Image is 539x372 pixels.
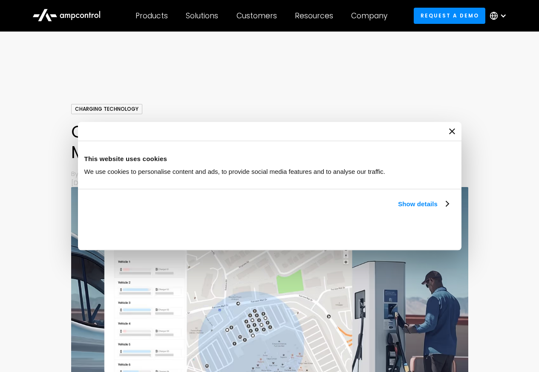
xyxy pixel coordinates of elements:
div: Charging Technology [71,104,142,114]
div: Company [351,11,387,20]
div: Products [135,11,168,20]
button: Okay [329,219,452,243]
p: By [71,169,81,178]
button: Close banner [449,128,455,134]
a: Request a demo [414,8,485,23]
div: Solutions [186,11,218,20]
span: We use cookies to personalise content and ads, to provide social media features and to analyse ou... [84,168,386,175]
div: Resources [295,11,333,20]
p: [DATE] [71,178,468,187]
a: Show details [398,199,448,209]
div: This website uses cookies [84,154,455,164]
div: Customers [236,11,277,20]
h1: Comparing the Best EV Charging Software for Managing Charging Sites [71,121,468,162]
